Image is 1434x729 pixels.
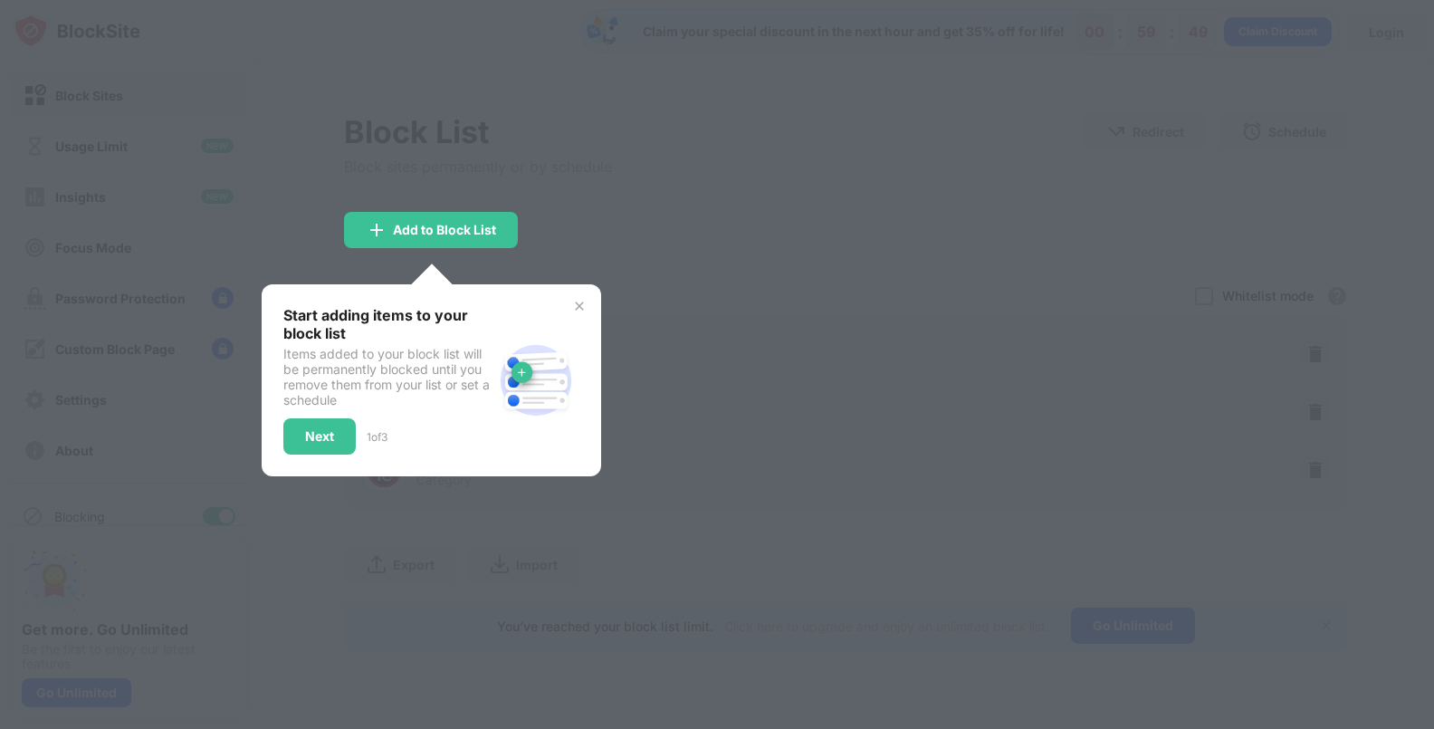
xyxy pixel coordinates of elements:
img: block-site.svg [492,337,579,424]
div: 1 of 3 [367,430,387,444]
div: Start adding items to your block list [283,306,492,342]
img: x-button.svg [572,299,587,313]
div: Next [305,429,334,444]
div: Add to Block List [393,223,496,237]
div: Items added to your block list will be permanently blocked until you remove them from your list o... [283,346,492,408]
